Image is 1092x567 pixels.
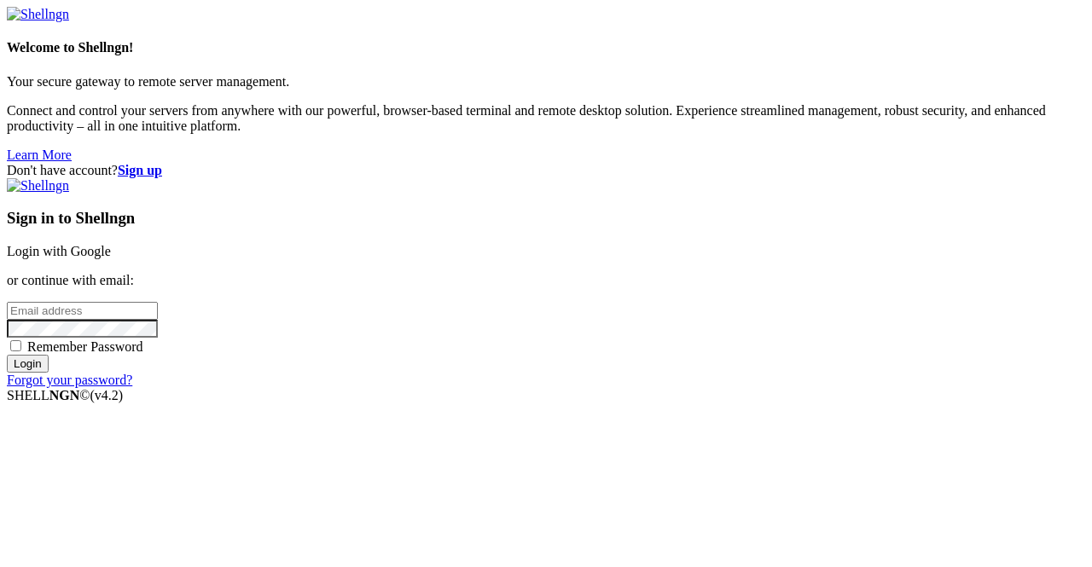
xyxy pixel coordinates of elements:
a: Learn More [7,148,72,162]
input: Email address [7,302,158,320]
p: Connect and control your servers from anywhere with our powerful, browser-based terminal and remo... [7,103,1085,134]
img: Shellngn [7,7,69,22]
a: Forgot your password? [7,373,132,387]
a: Sign up [118,163,162,177]
input: Login [7,355,49,373]
span: Remember Password [27,339,143,354]
p: or continue with email: [7,273,1085,288]
span: SHELL © [7,388,123,402]
input: Remember Password [10,340,21,351]
img: Shellngn [7,178,69,194]
a: Login with Google [7,244,111,258]
span: 4.2.0 [90,388,124,402]
div: Don't have account? [7,163,1085,178]
b: NGN [49,388,80,402]
h3: Sign in to Shellngn [7,209,1085,228]
p: Your secure gateway to remote server management. [7,74,1085,90]
h4: Welcome to Shellngn! [7,40,1085,55]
